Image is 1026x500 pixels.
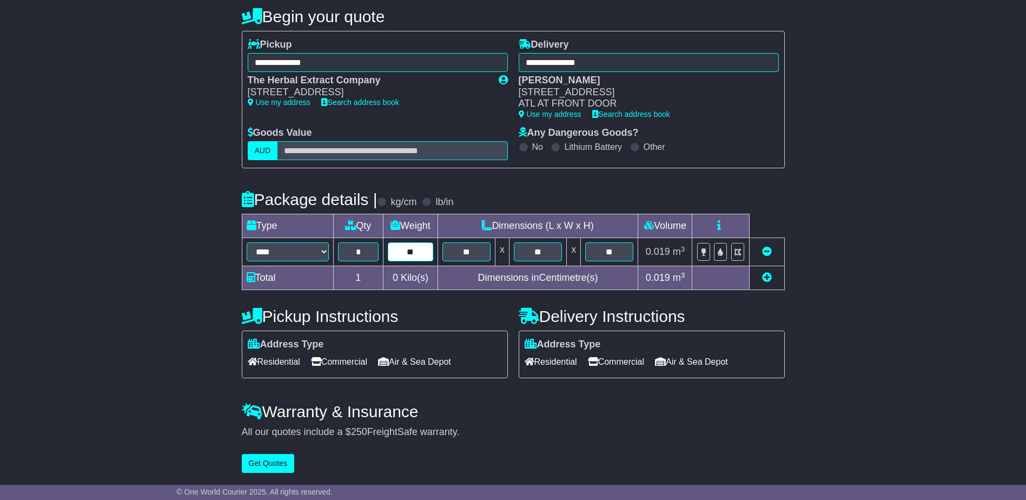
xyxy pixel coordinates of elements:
div: The Herbal Extract Company [248,75,488,87]
span: © One World Courier 2025. All rights reserved. [176,488,333,496]
span: m [673,246,685,257]
td: Kilo(s) [383,266,438,290]
sup: 3 [681,271,685,279]
td: 1 [333,266,383,290]
label: kg/cm [390,196,416,208]
td: x [495,238,509,266]
td: Type [242,214,333,238]
div: ATL AT FRONT DOOR [519,98,768,110]
span: 0.019 [646,272,670,283]
h4: Warranty & Insurance [242,403,785,420]
label: Delivery [519,39,569,51]
label: Address Type [248,339,324,351]
a: Use my address [519,110,581,119]
label: Address Type [525,339,601,351]
h4: Begin your quote [242,8,785,25]
label: No [532,142,543,152]
a: Search address book [321,98,399,107]
td: Dimensions (L x W x H) [438,214,638,238]
label: lb/in [435,196,453,208]
sup: 3 [681,245,685,253]
td: Dimensions in Centimetre(s) [438,266,638,290]
a: Add new item [762,272,772,283]
span: 0 [393,272,398,283]
div: [PERSON_NAME] [519,75,768,87]
span: Residential [525,353,577,370]
span: Commercial [311,353,367,370]
label: Pickup [248,39,292,51]
span: Air & Sea Depot [378,353,451,370]
button: Get Quotes [242,454,295,473]
span: 250 [351,426,367,437]
label: Lithium Battery [564,142,622,152]
label: AUD [248,141,278,160]
div: All our quotes include a $ FreightSafe warranty. [242,426,785,438]
td: Total [242,266,333,290]
a: Remove this item [762,246,772,257]
h4: Pickup Instructions [242,307,508,325]
span: Commercial [588,353,644,370]
span: 0.019 [646,246,670,257]
label: Other [644,142,665,152]
div: [STREET_ADDRESS] [519,87,768,98]
div: [STREET_ADDRESS] [248,87,488,98]
span: Residential [248,353,300,370]
td: Qty [333,214,383,238]
h4: Delivery Instructions [519,307,785,325]
a: Search address book [592,110,670,119]
label: Any Dangerous Goods? [519,127,639,139]
label: Goods Value [248,127,312,139]
td: x [567,238,581,266]
h4: Package details | [242,190,378,208]
td: Volume [638,214,692,238]
span: Air & Sea Depot [655,353,728,370]
span: m [673,272,685,283]
td: Weight [383,214,438,238]
a: Use my address [248,98,310,107]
